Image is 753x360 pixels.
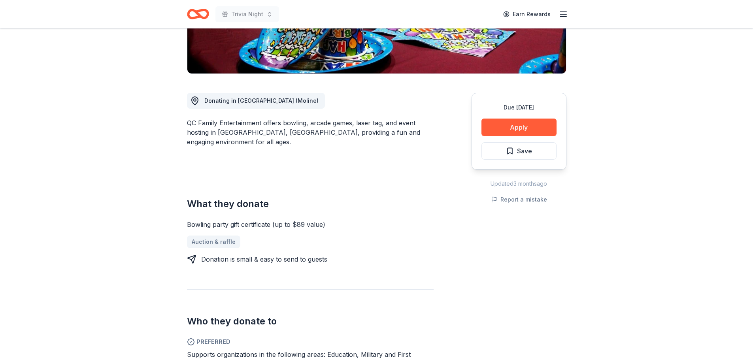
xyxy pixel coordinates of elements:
h2: Who they donate to [187,315,434,328]
button: Trivia Night [215,6,279,22]
div: Donation is small & easy to send to guests [201,254,327,264]
a: Home [187,5,209,23]
div: Bowling party gift certificate (up to $89 value) [187,220,434,229]
span: Save [517,146,532,156]
a: Auction & raffle [187,236,240,248]
button: Save [481,142,557,160]
button: Report a mistake [491,195,547,204]
div: Updated 3 months ago [472,179,566,188]
div: Due [DATE] [481,103,557,112]
span: Donating in [GEOGRAPHIC_DATA] (Moline) [204,97,319,104]
button: Apply [481,119,557,136]
h2: What they donate [187,198,434,210]
a: Earn Rewards [498,7,555,21]
div: QC Family Entertainment offers bowling, arcade games, laser tag, and event hosting in [GEOGRAPHIC... [187,118,434,147]
span: Preferred [187,337,434,347]
span: Trivia Night [231,9,263,19]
